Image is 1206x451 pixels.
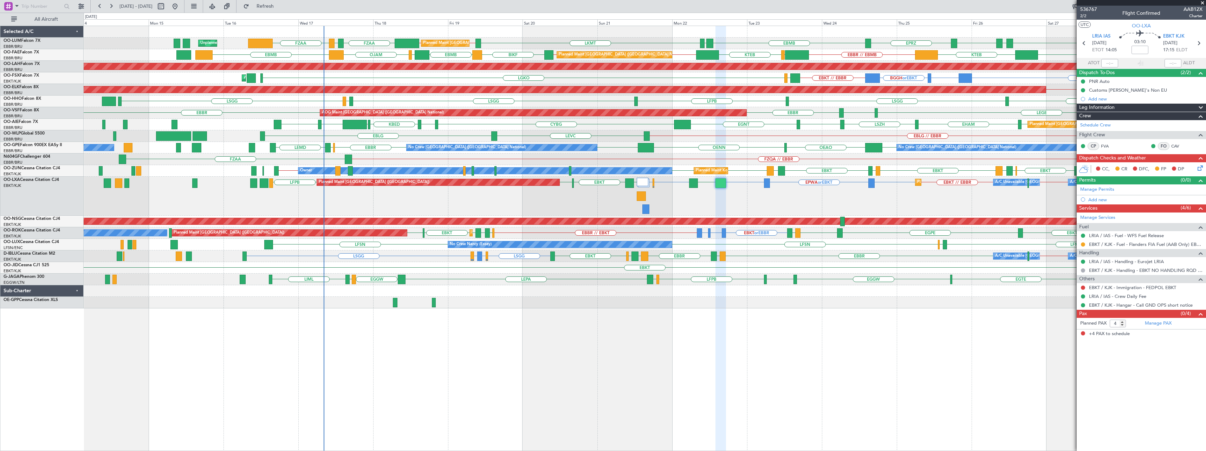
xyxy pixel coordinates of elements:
div: Thu 18 [373,19,448,26]
div: CP [1088,142,1099,150]
div: Thu 25 [897,19,972,26]
span: Others [1079,275,1095,283]
a: OO-LUMFalcon 7X [4,39,40,43]
a: EBKT/KJK [4,222,21,227]
span: OO-WLP [4,131,21,136]
span: DP [1178,166,1184,173]
input: Trip Number [21,1,62,12]
a: OO-ROKCessna Citation CJ4 [4,228,60,233]
span: All Aircraft [18,17,74,22]
div: A/C Unavailable [GEOGRAPHIC_DATA] ([GEOGRAPHIC_DATA] National) [995,251,1126,261]
span: OO-FAE [4,50,20,54]
span: OO-LXA [1132,22,1151,30]
div: A/C Unavailable [1070,177,1099,188]
a: OO-ELKFalcon 8X [4,85,39,89]
div: Planned Maint [GEOGRAPHIC_DATA] ([GEOGRAPHIC_DATA]) [1030,119,1140,130]
div: No Crew Nancy (Essey) [450,239,492,250]
div: FO [1158,142,1169,150]
div: No Crew [GEOGRAPHIC_DATA] ([GEOGRAPHIC_DATA] National) [408,142,526,153]
a: Manage PAX [1145,320,1172,327]
span: [DATE] [1163,40,1178,47]
div: Tue 16 [223,19,298,26]
span: 2/2 [1080,13,1097,19]
div: Add new [1088,96,1202,102]
span: Handling [1079,249,1099,257]
span: OO-FSX [4,73,20,78]
div: Planned Maint [GEOGRAPHIC_DATA] ([GEOGRAPHIC_DATA] National) [559,50,686,60]
div: Mon 15 [149,19,223,26]
span: (0/0) [1181,176,1191,184]
span: CR [1121,166,1127,173]
div: Planned Maint [GEOGRAPHIC_DATA] ([GEOGRAPHIC_DATA]) [174,228,284,238]
a: EBKT/KJK [4,234,21,239]
span: (4/6) [1181,204,1191,211]
span: [DATE] [1092,40,1107,47]
div: AOG Maint Kortrijk-[GEOGRAPHIC_DATA] [244,73,320,83]
span: G-JAGA [4,275,20,279]
span: OO-ROK [4,228,21,233]
span: OE-GPP [4,298,19,302]
div: PNR Auto [1089,78,1110,84]
a: EBBR/BRU [4,44,22,49]
a: EBBR/BRU [4,137,22,142]
label: Planned PAX [1080,320,1107,327]
span: OO-GPE [4,143,20,147]
span: OO-NSG [4,217,21,221]
span: OO-JID [4,263,18,267]
a: LRIA / IAS - Fuel - WFS Fuel Release [1089,233,1164,238]
span: OO-LXA [4,178,20,182]
span: (2/2) [1181,69,1191,76]
a: G-JAGAPhenom 300 [4,275,44,279]
span: LRIA IAS [1092,33,1110,40]
a: OO-VSFFalcon 8X [4,108,39,112]
a: CAV [1171,143,1187,149]
a: EBKT/KJK [4,183,21,188]
div: Planned Maint Kortrijk-[GEOGRAPHIC_DATA] [472,228,553,238]
span: Fuel [1079,223,1089,231]
a: EBBR/BRU [4,160,22,165]
a: EBBR/BRU [4,67,22,72]
a: OE-GPPCessna Citation XLS [4,298,58,302]
a: OO-JIDCessna CJ1 525 [4,263,49,267]
a: FVA [1101,143,1117,149]
a: OO-FAEFalcon 7X [4,50,39,54]
div: Planned Maint Kortrijk-[GEOGRAPHIC_DATA] [696,165,778,176]
div: A/C Unavailable [GEOGRAPHIC_DATA]-[GEOGRAPHIC_DATA] [1070,251,1182,261]
a: OO-AIEFalcon 7X [4,120,38,124]
span: CC, [1102,166,1110,173]
span: FP [1161,166,1166,173]
span: ALDT [1183,60,1195,67]
span: ATOT [1088,60,1100,67]
a: EBBR/BRU [4,90,22,96]
div: Add new [1088,197,1202,203]
a: Schedule Crew [1080,122,1111,129]
a: EBBR/BRU [4,55,22,61]
a: EBKT / KJK - Immigration - FEDPOL EBKT [1089,285,1176,290]
a: EBBR/BRU [4,102,22,107]
span: Charter [1184,13,1202,19]
span: OO-ELK [4,85,19,89]
span: Permits [1079,176,1096,184]
a: EBBR/BRU [4,125,22,130]
span: OO-ZUN [4,166,21,170]
a: OO-GPEFalcon 900EX EASy II [4,143,62,147]
span: Flight Crew [1079,131,1105,139]
span: Services [1079,204,1097,213]
span: EBKT KJK [1163,33,1185,40]
a: EBKT/KJK [4,268,21,274]
button: Refresh [240,1,282,12]
span: Dispatch To-Dos [1079,69,1115,77]
a: OO-NSGCessna Citation CJ4 [4,217,60,221]
a: OO-LUXCessna Citation CJ4 [4,240,59,244]
div: Wed 17 [298,19,373,26]
a: OO-FSXFalcon 7X [4,73,39,78]
span: +4 PAX to schedule [1089,331,1130,338]
span: Pax [1079,310,1087,318]
a: EBKT / KJK - Fuel - Flanders FIA Fuel (AAB Only) EBKT / KJK [1089,241,1202,247]
span: OO-LAH [4,62,20,66]
a: Manage Permits [1080,186,1114,193]
span: DFC, [1139,166,1149,173]
span: Leg Information [1079,104,1115,112]
a: OO-ZUNCessna Citation CJ4 [4,166,60,170]
div: Unplanned Maint [GEOGRAPHIC_DATA] ([GEOGRAPHIC_DATA] National) [200,38,332,48]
